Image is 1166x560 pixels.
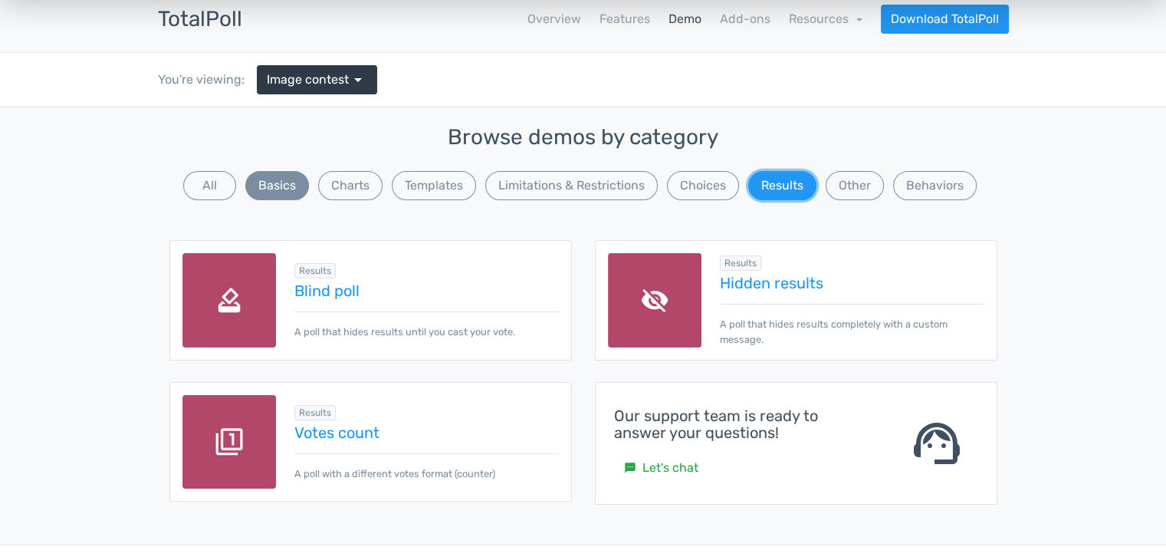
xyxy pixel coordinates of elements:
span: Browse all in Results [294,263,336,278]
a: Votes count [294,424,558,441]
div: You're viewing: [158,71,257,89]
img: cereal-898073_1920-500x500.jpg [708,61,935,288]
img: hidden-results.png.webp [608,253,702,348]
span: Browse all in Results [294,405,336,420]
p: A poll that hides results completely with a custom message. [720,304,984,346]
a: Image contest arrow_drop_down [257,65,377,94]
span: Kiwi [241,298,448,317]
a: smsLet's chat [614,453,708,483]
small: sms [624,462,636,474]
h3: Browse demos by category [169,126,997,150]
button: All [183,171,236,200]
h3: TotalPoll [158,8,242,31]
h4: Our support team is ready to answer your questions! [614,407,872,441]
span: Banana [718,298,925,317]
a: Blind poll [294,282,558,299]
span: Apple [479,298,686,317]
button: Other [826,171,884,200]
button: Limitations & Restrictions [485,171,658,200]
button: Behaviors [893,171,977,200]
div: 22.12% [532,325,553,332]
a: Features [599,10,650,28]
a: Download TotalPoll [881,5,1009,34]
a: Add-ons [720,10,770,28]
a: Overview [527,10,581,28]
button: Results [748,171,816,200]
img: votes-count.png.webp [182,395,277,489]
img: blind-poll.png.webp [182,253,277,348]
span: Image contest [267,71,349,89]
button: Choices [667,171,739,200]
p: A poll that hides results until you cast your vote. [294,311,558,339]
span: arrow_drop_down [349,71,367,89]
button: Templates [392,171,476,200]
p: A poll with a different votes format (counter) [294,453,558,481]
button: Basics [245,171,309,200]
img: apple-1776744_1920-500x500.jpg [469,61,696,288]
span: support_agent [909,416,964,471]
p: Your favorite fruit? [231,31,936,49]
a: Demo [668,10,701,28]
span: Browse all in Results [720,255,761,271]
img: fruit-3246127_1920-500x500.jpg [231,61,458,288]
a: Resources [789,12,862,26]
div: 43.89% [338,325,362,332]
button: Charts [318,171,383,200]
a: Hidden results [720,275,984,292]
div: 12.80% [752,325,775,332]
